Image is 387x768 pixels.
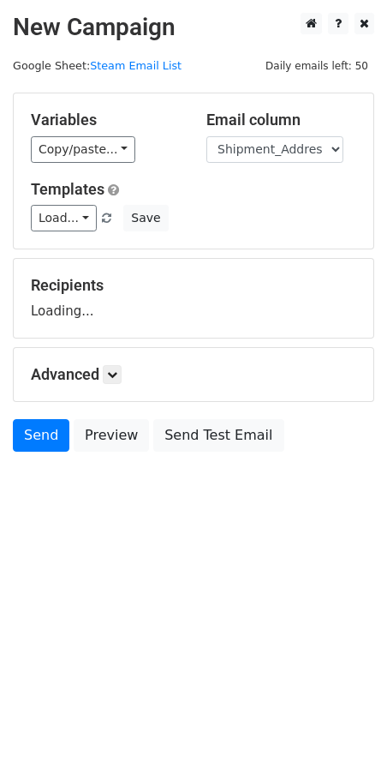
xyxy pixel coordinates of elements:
h5: Advanced [31,365,356,384]
h5: Recipients [31,276,356,295]
a: Preview [74,419,149,452]
a: Send [13,419,69,452]
a: Load... [31,205,97,231]
h5: Variables [31,111,181,129]
span: Daily emails left: 50 [259,57,374,75]
small: Google Sheet: [13,59,182,72]
h2: New Campaign [13,13,374,42]
div: Loading... [31,276,356,321]
a: Steam Email List [90,59,182,72]
h5: Email column [206,111,356,129]
button: Save [123,205,168,231]
a: Daily emails left: 50 [259,59,374,72]
a: Send Test Email [153,419,283,452]
a: Templates [31,180,104,198]
a: Copy/paste... [31,136,135,163]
